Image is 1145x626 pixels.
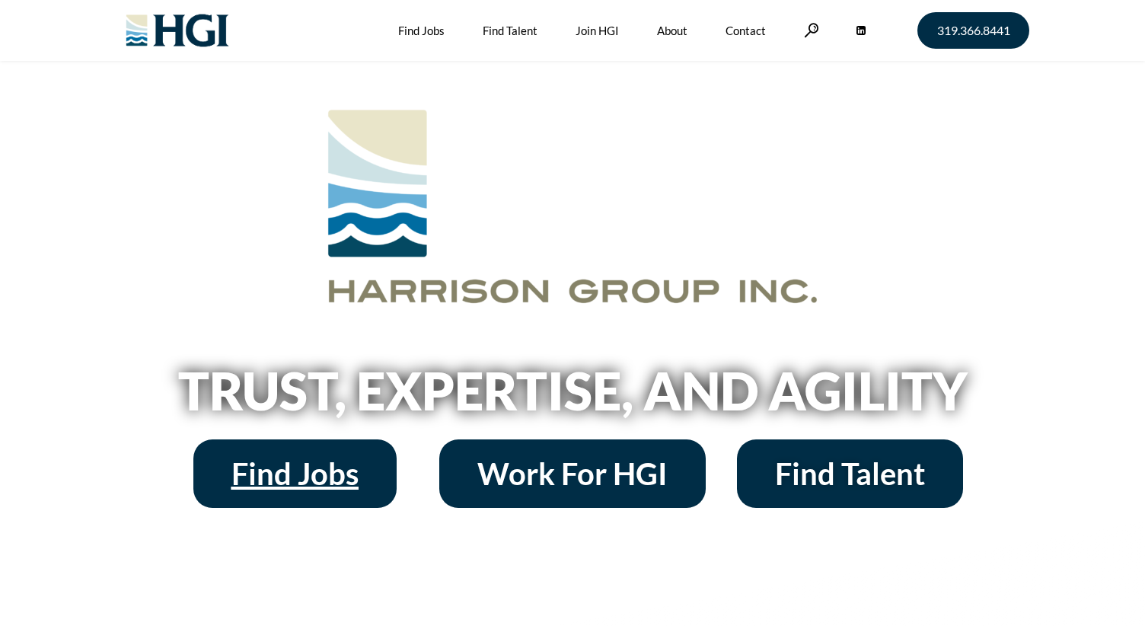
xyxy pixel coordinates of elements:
[804,23,819,37] a: Search
[193,439,397,508] a: Find Jobs
[737,439,963,508] a: Find Talent
[477,458,668,489] span: Work For HGI
[917,12,1029,49] a: 319.366.8441
[937,24,1010,37] span: 319.366.8441
[775,458,925,489] span: Find Talent
[439,439,706,508] a: Work For HGI
[139,365,1006,417] h2: Trust, Expertise, and Agility
[231,458,359,489] span: Find Jobs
